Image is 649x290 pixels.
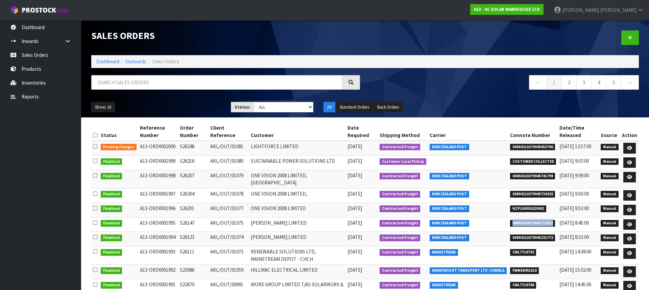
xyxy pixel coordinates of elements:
td: A13-ORD0001996 [138,203,178,217]
span: Manual [601,173,619,180]
span: Finalised [101,205,122,212]
td: S26246 [178,141,209,155]
span: Manual [601,205,619,212]
span: NEW ZEALAND POST [430,220,469,227]
th: Carrier [428,122,508,141]
span: Finalised [101,191,122,198]
td: A13-ORD0001992 [138,265,178,279]
span: ProStock [22,6,56,15]
td: ONE VISION 2008 LIMITED, [GEOGRAPHIC_DATA] [249,170,345,188]
td: S26216 [178,155,209,170]
nav: Page navigation [370,75,639,92]
a: 5 [606,75,621,90]
a: ← [529,75,547,90]
span: [DATE] [347,248,362,255]
td: AKL/OUT/01078 [209,188,249,203]
strong: A13 - AC SOLAR WAREHOUSE LTD [474,6,540,12]
td: AKL/OUT/01059 [209,265,249,279]
td: AKL/OUT/01075 [209,217,249,232]
span: MAINSTREAM [430,249,458,256]
span: 00894210379945722552 [510,220,555,227]
td: RENEWABLE SOLUTIONS LTD, MAINSTREAM DEPOT - CHCH [249,246,345,265]
a: 4 [591,75,606,90]
span: Finalised [101,173,122,180]
span: Manual [601,220,619,227]
span: [DATE] 15:02:00 [559,267,591,273]
a: Dashboard [96,58,119,65]
span: Manual [601,282,619,289]
td: S26123 [178,232,209,246]
span: Manual [601,267,619,274]
th: Connote Number [508,122,558,141]
th: Shipping Method [378,122,428,141]
td: S26111 [178,246,209,265]
span: [PERSON_NAME] [562,7,599,13]
span: Finalised [101,220,122,227]
span: [DATE] 9:07:00 [559,158,589,164]
span: [DATE] 14:45:00 [559,281,591,288]
a: 2 [561,75,577,90]
td: [PERSON_NAME] LIMITED [249,217,345,232]
th: Customer [249,122,345,141]
td: ONE VISION 2008 LIMITED [249,203,345,217]
span: [DATE] 9:09:00 [559,172,589,179]
td: A13-ORD0001997 [138,188,178,203]
span: [DATE] 9:53:00 [559,205,589,211]
span: [DATE] 14:38:00 [559,248,591,255]
a: → [621,75,639,90]
th: Action [620,122,639,141]
span: Manual [601,158,619,165]
td: ONE VISION 2008 LIMITED, [249,188,345,203]
th: Source [599,122,620,141]
span: NEW ZEALAND POST [430,235,469,241]
th: Client Reference [209,122,249,141]
span: Contracted Freight [380,267,420,274]
td: [PERSON_NAME] LIMITED [249,232,345,246]
td: S26204 [178,188,209,203]
th: Date Required [346,122,378,141]
td: A13-ORD0001998 [138,170,178,188]
span: MAINSTREAM [430,282,458,289]
span: 00894210379945741799 [510,173,555,180]
span: 00894210379945734203 [510,191,555,198]
span: Contracted Freight [380,173,420,180]
span: Manual [601,144,619,151]
span: Contracted Freight [380,282,420,289]
span: CWL7719703 [510,249,536,256]
th: Date/Time Released [558,122,599,141]
span: [DATE] [347,205,362,211]
th: Reference Number [138,122,178,141]
td: LIGHTFORCE LIMITED [249,141,345,155]
span: Contracted Freight [380,220,420,227]
span: NEW ZEALAND POST [430,144,469,151]
button: Show: 10 [91,102,115,113]
button: Standard Orders [336,102,373,113]
td: AKL/OUT/01080 [209,155,249,170]
span: [DATE] [347,281,362,288]
span: [DATE] [347,220,362,226]
a: Outwards [125,58,146,65]
button: Back Orders [374,102,403,113]
span: Manual [601,191,619,198]
strong: Status: [235,104,250,110]
td: SUSTAINABLE POWER SOLUTIONS LTD [249,155,345,170]
span: CWL7719708 [510,282,536,289]
td: A13-ORD0002000 [138,141,178,155]
span: Contracted Freight [380,249,420,256]
td: A13-ORD0001999 [138,155,178,170]
span: Contracted Freight [380,144,420,151]
span: [DATE] 8:45:00 [559,220,589,226]
span: 00894210379945953796 [510,144,555,151]
span: NEW ZEALAND POST [430,205,469,212]
span: Contracted Freight [380,235,420,241]
span: Pending Charges [101,144,137,151]
a: 3 [576,75,592,90]
span: [DATE] [347,267,362,273]
span: [DATE] [347,143,362,150]
span: Finalised [101,158,122,165]
span: NEW ZEALAND POST [430,191,469,198]
span: Manual [601,249,619,256]
span: Finalised [101,267,122,274]
span: [DATE] [347,172,362,179]
span: [DATE] [347,158,362,164]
